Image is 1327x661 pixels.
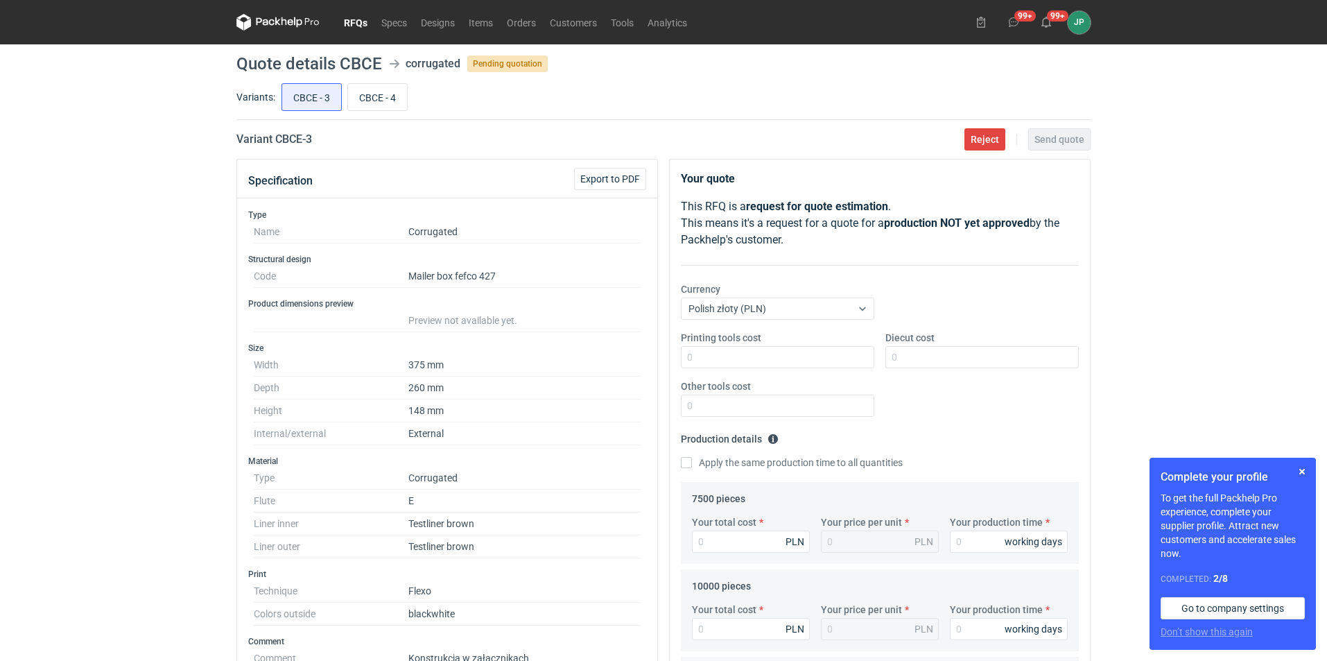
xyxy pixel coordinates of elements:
dt: Height [254,400,408,422]
label: Diecut cost [885,331,935,345]
label: Apply the same production time to all quantities [681,456,903,470]
h3: Product dimensions preview [248,298,646,309]
div: PLN [914,622,933,636]
div: PLN [786,535,804,549]
span: Preview not available yet. [408,315,517,326]
button: Skip for now [1294,463,1310,480]
h3: Structural design [248,254,646,265]
a: Customers [543,14,604,31]
dd: Testliner brown [408,513,641,535]
legend: Production details [681,428,779,445]
button: Don’t show this again [1161,625,1253,639]
dt: Depth [254,377,408,400]
h3: Size [248,343,646,354]
dd: Corrugated [408,467,641,490]
dd: E [408,490,641,513]
dd: Flexo [408,580,641,603]
label: Your production time [950,603,1043,617]
legend: 7500 pieces [692,488,745,504]
label: Your price per unit [821,515,902,529]
input: 0 [692,618,810,640]
input: 0 [681,395,874,417]
strong: request for quote estimation [746,200,888,213]
dt: Width [254,354,408,377]
div: corrugated [406,55,460,72]
legend: 10000 pieces [692,575,751,592]
a: Specs [374,14,414,31]
h1: Quote details CBCE [236,55,382,72]
label: CBCE - 4 [347,83,408,111]
a: Go to company settings [1161,597,1305,619]
input: 0 [950,531,1068,553]
h1: Complete your profile [1161,469,1305,486]
h3: Type [248,209,646,221]
button: Send quote [1028,128,1091,151]
div: Justyna Powała [1068,11,1091,34]
div: working days [1005,622,1062,636]
div: PLN [786,622,804,636]
dt: Liner inner [254,513,408,535]
div: PLN [914,535,933,549]
dd: black white [408,603,641,626]
span: Export to PDF [580,174,640,184]
label: Printing tools cost [681,331,761,345]
a: RFQs [337,14,374,31]
label: Currency [681,282,720,296]
h3: Print [248,569,646,580]
h3: Comment [248,636,646,647]
dt: Liner outer [254,535,408,558]
dt: Type [254,467,408,490]
input: 0 [681,346,874,368]
div: working days [1005,535,1062,549]
p: This RFQ is a . This means it's a request for a quote for a by the Packhelp's customer. [681,198,1079,248]
button: 99+ [1003,11,1025,33]
label: Your production time [950,515,1043,529]
dt: Colors outside [254,603,408,626]
button: JP [1068,11,1091,34]
dd: 260 mm [408,377,641,400]
dd: Testliner brown [408,535,641,558]
svg: Packhelp Pro [236,14,320,31]
button: 99+ [1035,11,1057,33]
label: Other tools cost [681,379,751,393]
strong: Your quote [681,172,735,185]
h2: Variant CBCE - 3 [236,131,312,148]
p: To get the full Packhelp Pro experience, complete your supplier profile. Attract new customers an... [1161,491,1305,560]
span: Send quote [1034,135,1084,144]
button: Export to PDF [574,168,646,190]
a: Tools [604,14,641,31]
dt: Technique [254,580,408,603]
a: Analytics [641,14,694,31]
dt: Flute [254,490,408,513]
dt: Internal/external [254,422,408,445]
dd: External [408,422,641,445]
span: Pending quotation [467,55,548,72]
dd: Corrugated [408,221,641,243]
dt: Code [254,265,408,288]
input: 0 [692,531,810,553]
dd: 148 mm [408,400,641,422]
a: Items [462,14,500,31]
label: Your total cost [692,515,756,529]
label: CBCE - 3 [281,83,342,111]
h3: Material [248,456,646,467]
dd: Mailer box fefco 427 [408,265,641,288]
dt: Name [254,221,408,243]
span: Reject [971,135,999,144]
button: Reject [964,128,1005,151]
input: 0 [950,618,1068,640]
a: Orders [500,14,543,31]
label: Your total cost [692,603,756,617]
dd: 375 mm [408,354,641,377]
span: Polish złoty (PLN) [688,303,766,314]
input: 0 [885,346,1079,368]
div: Completed: [1161,572,1305,586]
label: Your price per unit [821,603,902,617]
strong: 2 / 8 [1213,573,1228,584]
a: Designs [414,14,462,31]
strong: production NOT yet approved [884,216,1030,230]
label: Variants: [236,90,275,104]
button: Specification [248,164,313,198]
